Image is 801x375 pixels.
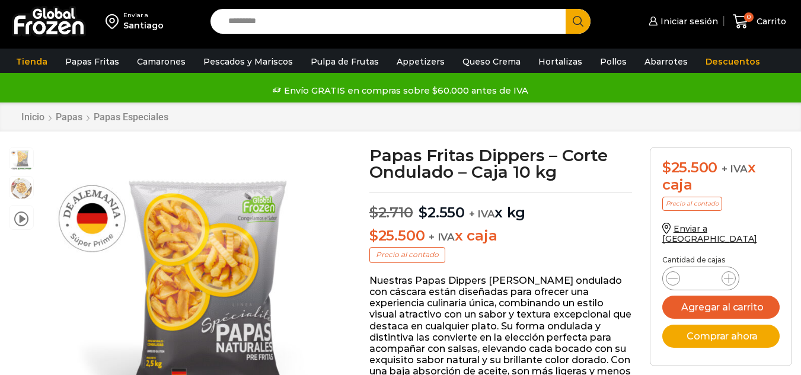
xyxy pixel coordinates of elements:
span: fto-4 [9,177,33,200]
button: Search button [566,9,591,34]
a: 0 Carrito [730,8,789,36]
a: Descuentos [700,50,766,73]
span: + IVA [722,163,748,175]
bdi: 2.550 [419,204,465,221]
span: dippers [9,148,33,171]
a: Queso Crema [457,50,526,73]
span: $ [662,159,671,176]
span: $ [369,227,378,244]
a: Pollos [594,50,633,73]
a: Appetizers [391,50,451,73]
p: Cantidad de cajas [662,256,780,264]
a: Papas Fritas [59,50,125,73]
a: Abarrotes [639,50,694,73]
a: Iniciar sesión [646,9,718,33]
bdi: 25.500 [662,159,717,176]
button: Comprar ahora [662,325,780,348]
a: Inicio [21,111,45,123]
nav: Breadcrumb [21,111,169,123]
span: + IVA [469,208,495,220]
a: Tienda [10,50,53,73]
p: x kg [369,192,632,222]
a: Pulpa de Frutas [305,50,385,73]
p: Precio al contado [369,247,445,262]
button: Agregar al carrito [662,296,780,319]
a: Hortalizas [532,50,588,73]
a: Enviar a [GEOGRAPHIC_DATA] [662,223,757,244]
bdi: 2.710 [369,204,413,221]
div: Enviar a [123,11,164,20]
span: $ [369,204,378,221]
span: + IVA [429,231,455,243]
p: Precio al contado [662,197,722,211]
h1: Papas Fritas Dippers – Corte Ondulado – Caja 10 kg [369,147,632,180]
div: x caja [662,159,780,194]
div: Santiago [123,20,164,31]
span: Iniciar sesión [658,15,718,27]
span: 0 [744,12,754,22]
p: x caja [369,227,632,245]
input: Product quantity [690,270,712,287]
a: Pescados y Mariscos [197,50,299,73]
a: Papas Especiales [93,111,169,123]
bdi: 25.500 [369,227,425,244]
a: Papas [55,111,83,123]
a: Camarones [131,50,192,73]
span: $ [419,204,427,221]
img: address-field-icon.svg [106,11,123,31]
span: Carrito [754,15,786,27]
